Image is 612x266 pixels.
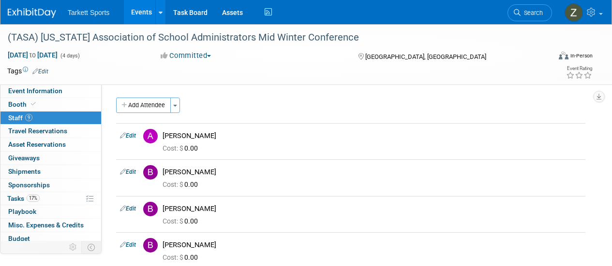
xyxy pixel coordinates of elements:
[0,152,101,165] a: Giveaways
[8,8,56,18] img: ExhibitDay
[0,232,101,245] a: Budget
[157,51,215,61] button: Committed
[82,241,102,253] td: Toggle Event Tabs
[163,144,202,152] span: 0.00
[507,50,593,65] div: Event Format
[8,235,30,242] span: Budget
[143,165,158,180] img: B.jpg
[32,68,48,75] a: Edit
[163,204,582,213] div: [PERSON_NAME]
[8,127,67,135] span: Travel Reservations
[0,112,101,125] a: Staff9
[0,179,101,192] a: Sponsorships
[0,219,101,232] a: Misc. Expenses & Credits
[163,144,184,152] span: Cost: $
[163,240,582,250] div: [PERSON_NAME]
[0,138,101,151] a: Asset Reservations
[7,195,40,202] span: Tasks
[8,100,38,108] span: Booth
[0,98,101,111] a: Booth
[27,195,40,202] span: 17%
[163,168,582,177] div: [PERSON_NAME]
[8,140,66,148] span: Asset Reservations
[7,66,48,76] td: Tags
[60,53,80,59] span: (4 days)
[7,51,58,59] span: [DATE] [DATE]
[163,253,202,261] span: 0.00
[31,101,36,107] i: Booth reservation complete
[143,202,158,216] img: B.jpg
[68,9,109,16] span: Tarkett Sports
[25,114,32,121] span: 9
[8,154,40,162] span: Giveaways
[0,84,101,98] a: Event Information
[8,208,36,215] span: Playbook
[163,217,184,225] span: Cost: $
[163,131,582,140] div: [PERSON_NAME]
[0,205,101,218] a: Playbook
[120,132,136,139] a: Edit
[143,129,158,143] img: A.jpg
[143,238,158,252] img: B.jpg
[0,125,101,138] a: Travel Reservations
[163,253,184,261] span: Cost: $
[559,52,568,59] img: Format-Inperson.png
[0,192,101,205] a: Tasks17%
[28,51,37,59] span: to
[521,9,543,16] span: Search
[8,221,84,229] span: Misc. Expenses & Credits
[8,168,41,175] span: Shipments
[116,98,171,113] button: Add Attendee
[163,181,184,188] span: Cost: $
[4,29,543,46] div: (TASA) [US_STATE] Association of School Administrators Mid Winter Conference
[566,66,592,71] div: Event Rating
[163,217,202,225] span: 0.00
[65,241,82,253] td: Personalize Event Tab Strip
[163,181,202,188] span: 0.00
[120,168,136,175] a: Edit
[365,53,486,60] span: [GEOGRAPHIC_DATA], [GEOGRAPHIC_DATA]
[8,87,62,95] span: Event Information
[0,165,101,178] a: Shipments
[120,205,136,212] a: Edit
[8,114,32,122] span: Staff
[508,4,552,21] a: Search
[8,181,50,189] span: Sponsorships
[570,52,593,59] div: In-Person
[120,241,136,248] a: Edit
[565,3,583,22] img: Zak Sigler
